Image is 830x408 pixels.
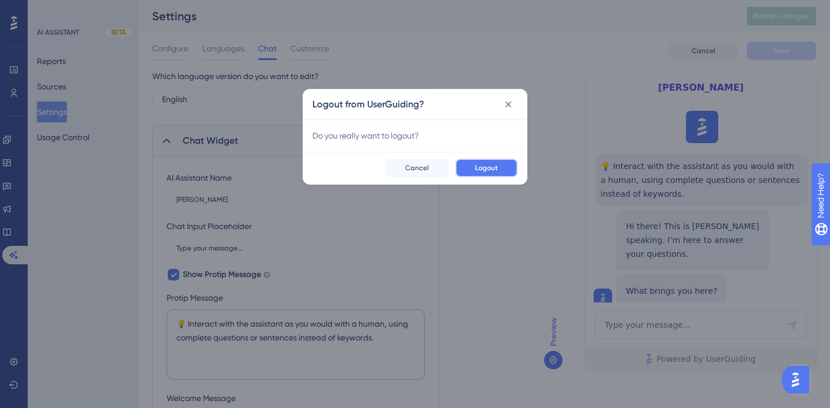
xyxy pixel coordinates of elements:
h2: Logout from UserGuiding? [312,98,424,111]
span: Logout [475,163,498,173]
span: Cancel [405,163,429,173]
span: Need Help? [27,3,72,17]
iframe: UserGuiding AI Assistant Launcher [782,362,816,397]
div: Do you really want to logout? [312,129,518,143]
